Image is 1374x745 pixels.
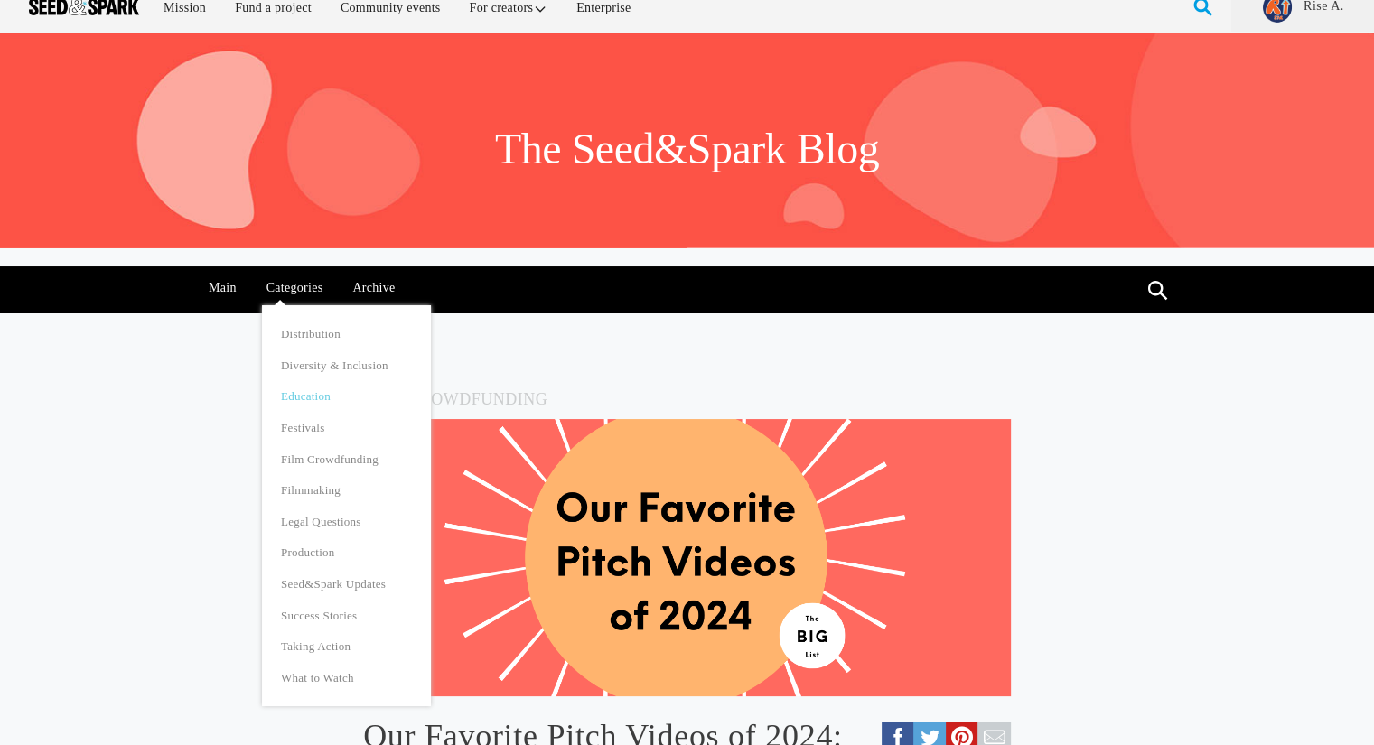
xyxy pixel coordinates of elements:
[275,349,417,381] a: Diversity & Inclusion
[275,506,417,537] a: Legal Questions
[363,386,1011,413] h5: Film Crowdfunding
[363,419,1011,696] img: favorite%20blogs%20of%202024.png
[495,122,879,176] h1: The Seed&Spark Blog
[275,413,417,444] a: Festivals
[275,537,417,569] a: Production
[275,631,417,663] a: Taking Action
[275,381,417,413] a: Education
[257,266,332,310] a: Categories
[275,443,417,475] a: Film Crowdfunding
[200,266,247,310] a: Main
[275,600,417,631] a: Success Stories
[275,568,417,600] a: Seed&Spark Updates
[275,662,417,694] a: What to Watch
[343,266,405,310] a: Archive
[275,475,417,507] a: Filmmaking
[275,319,417,350] a: Distribution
